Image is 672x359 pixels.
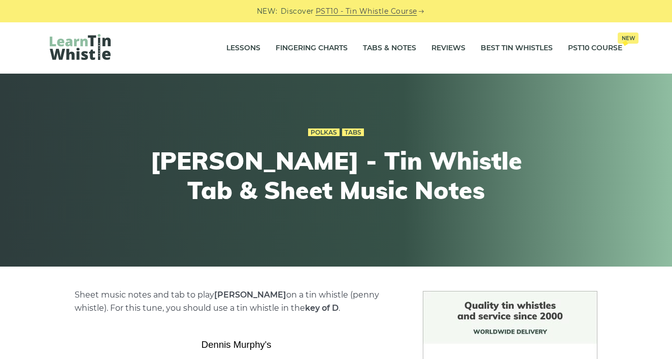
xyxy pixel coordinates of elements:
strong: key of D [305,303,339,313]
img: LearnTinWhistle.com [50,34,111,60]
p: Sheet music notes and tab to play on a tin whistle (penny whistle). For this tune, you should use... [75,288,398,315]
a: Tabs & Notes [363,36,416,61]
a: Lessons [226,36,260,61]
a: Reviews [431,36,465,61]
a: Polkas [308,128,340,137]
h1: [PERSON_NAME] - Tin Whistle Tab & Sheet Music Notes [149,146,523,205]
a: Fingering Charts [276,36,348,61]
strong: [PERSON_NAME] [214,290,286,300]
a: Tabs [342,128,364,137]
span: New [618,32,639,44]
a: PST10 CourseNew [568,36,622,61]
a: Best Tin Whistles [481,36,553,61]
